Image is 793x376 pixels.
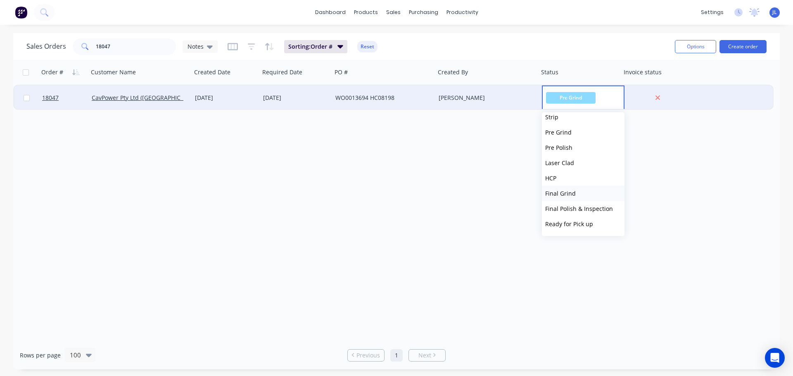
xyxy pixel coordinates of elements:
[624,68,662,76] div: Invoice status
[356,351,380,359] span: Previous
[545,189,576,197] span: Final Grind
[439,94,530,102] div: [PERSON_NAME]
[545,174,556,182] span: HCP
[418,351,431,359] span: Next
[697,6,728,19] div: settings
[262,68,302,76] div: Required Date
[542,140,624,155] button: Pre Polish
[545,113,558,121] span: Strip
[284,40,347,53] button: Sorting:Order #
[263,94,329,102] div: [DATE]
[195,94,256,102] div: [DATE]
[541,68,558,76] div: Status
[542,109,624,125] button: Strip
[311,6,350,19] a: dashboard
[335,94,427,102] div: WO0013694 HC08198
[772,9,777,16] span: JL
[91,68,136,76] div: Customer Name
[675,40,716,53] button: Options
[409,351,445,359] a: Next page
[545,235,594,243] span: Ready For Invoice
[438,68,468,76] div: Created By
[405,6,442,19] div: purchasing
[288,43,332,51] span: Sorting: Order #
[20,351,61,359] span: Rows per page
[42,85,92,110] a: 18047
[344,349,449,362] ul: Pagination
[350,6,382,19] div: products
[15,6,27,19] img: Factory
[42,94,59,102] span: 18047
[542,186,624,201] button: Final Grind
[542,125,624,140] button: Pre Grind
[348,351,384,359] a: Previous page
[545,128,572,136] span: Pre Grind
[719,40,767,53] button: Create order
[442,6,482,19] div: productivity
[545,144,572,151] span: Pre Polish
[390,349,403,362] a: Page 1 is your current page
[545,205,613,213] span: Final Polish & Inspection
[542,170,624,186] button: HCP
[542,201,624,216] button: Final Polish & Inspection
[335,68,348,76] div: PO #
[96,38,176,55] input: Search...
[542,155,624,170] button: Laser Clad
[92,94,201,102] a: CavPower Pty Ltd ([GEOGRAPHIC_DATA])
[546,92,596,103] span: Pre Grind
[542,232,624,247] button: Ready For Invoice
[765,348,785,368] div: Open Intercom Messenger
[41,68,63,76] div: Order #
[194,68,230,76] div: Created Date
[382,6,405,19] div: sales
[545,220,593,228] span: Ready for Pick up
[188,42,204,51] span: Notes
[357,41,378,52] button: Reset
[542,216,624,232] button: Ready for Pick up
[545,159,574,167] span: Laser Clad
[26,43,66,50] h1: Sales Orders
